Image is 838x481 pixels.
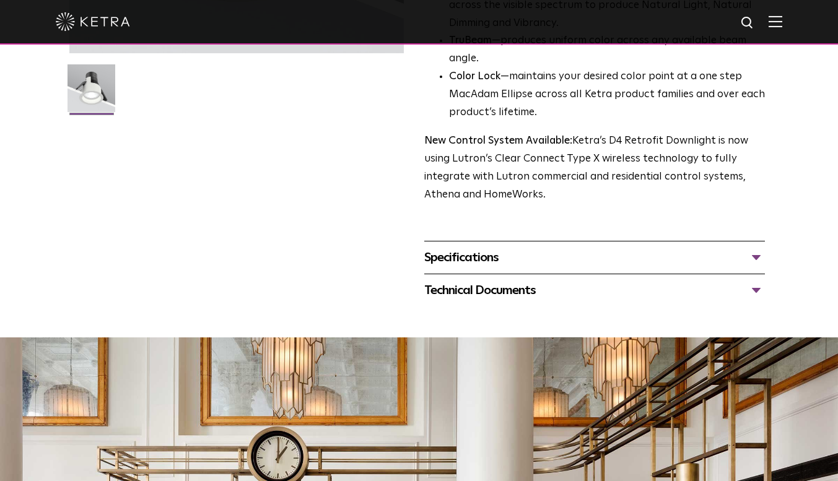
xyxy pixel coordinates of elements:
[449,68,766,122] li: —maintains your desired color point at a one step MacAdam Ellipse across all Ketra product famili...
[424,280,766,300] div: Technical Documents
[424,136,572,146] strong: New Control System Available:
[68,64,115,121] img: D4R Retrofit Downlight
[449,32,766,68] li: —produces uniform color across any available beam angle.
[56,12,130,31] img: ketra-logo-2019-white
[449,71,500,82] strong: Color Lock
[424,248,766,267] div: Specifications
[740,15,756,31] img: search icon
[769,15,782,27] img: Hamburger%20Nav.svg
[424,132,766,204] p: Ketra’s D4 Retrofit Downlight is now using Lutron’s Clear Connect Type X wireless technology to f...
